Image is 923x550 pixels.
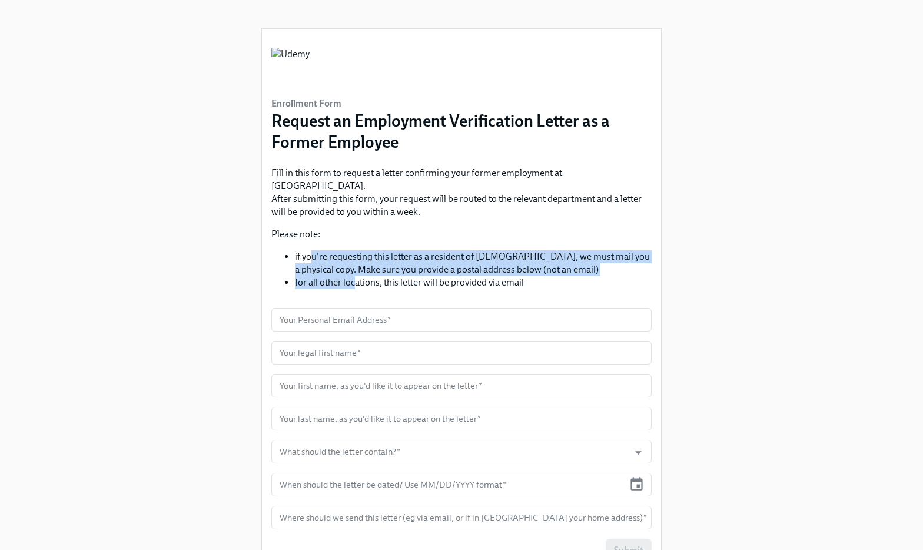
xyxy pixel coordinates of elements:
[295,250,652,276] li: if you're requesting this letter as a resident of [DEMOGRAPHIC_DATA], we must mail you a physical...
[271,473,624,496] input: MM/DD/YYYY
[295,276,652,289] li: for all other locations, this letter will be provided via email
[271,110,652,153] h3: Request an Employment Verification Letter as a Former Employee
[629,443,648,462] button: Open
[271,228,652,241] p: Please note:
[271,48,310,83] img: Udemy
[271,167,652,218] p: Fill in this form to request a letter confirming your former employment at [GEOGRAPHIC_DATA]. Aft...
[271,97,652,110] h6: Enrollment Form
